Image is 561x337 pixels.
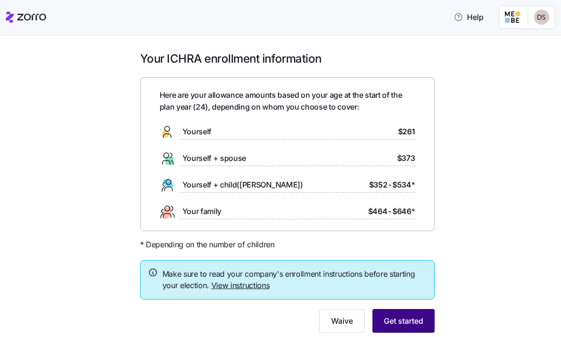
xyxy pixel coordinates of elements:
span: $373 [397,152,415,164]
span: Your family [182,206,221,217]
span: $464 [368,206,388,217]
span: $352 [369,179,388,191]
span: $646 [392,206,415,217]
span: Here are your allowance amounts based on your age at the start of the plan year ( 24 ), depending... [160,89,415,113]
span: Yourself + child([PERSON_NAME]) [182,179,303,191]
h1: Your ICHRA enrollment information [140,51,435,66]
span: Waive [331,315,353,327]
span: Yourself + spouse [182,152,247,164]
button: Help [446,8,491,27]
span: Make sure to read your company's enrollment instructions before starting your election. [162,268,427,292]
span: Yourself [182,126,211,138]
span: $534 [392,179,415,191]
img: 853904106ed946a58270cb93cb8624c8 [534,9,549,25]
span: * Depending on the number of children [140,239,275,251]
span: - [388,179,391,191]
img: Employer logo [505,11,520,23]
span: $261 [398,126,415,138]
a: View instructions [211,281,270,290]
button: Waive [319,309,365,333]
span: Help [454,11,484,23]
span: - [388,206,391,217]
span: Get started [384,315,423,327]
button: Get started [372,309,435,333]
